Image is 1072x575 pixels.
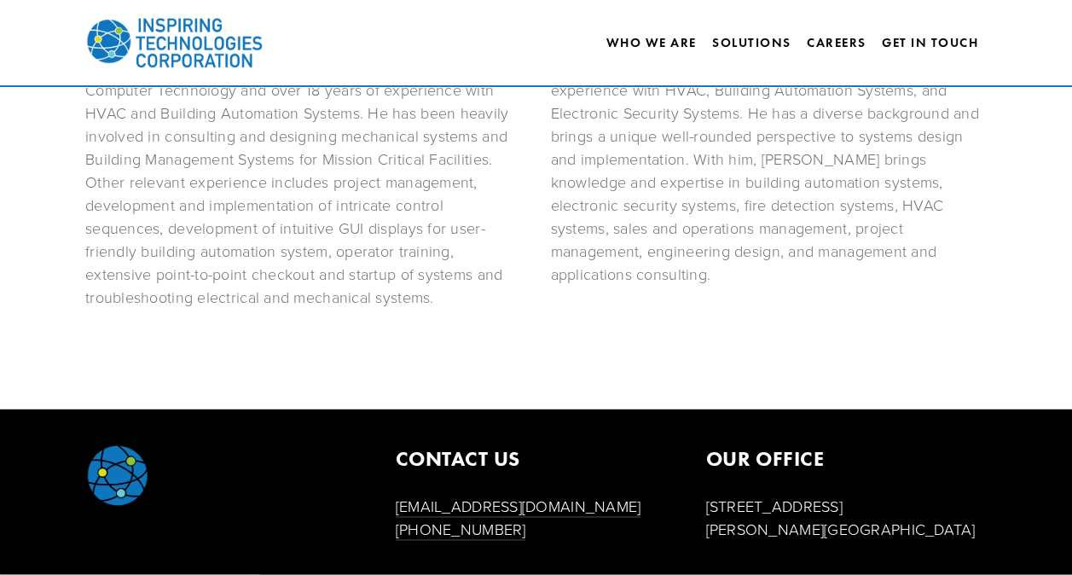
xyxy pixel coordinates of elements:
[882,28,978,57] a: Get In Touch
[85,443,149,507] img: ITC-Globe_CMYK.png
[705,494,987,540] p: [STREET_ADDRESS] [PERSON_NAME][GEOGRAPHIC_DATA]
[705,445,824,470] strong: OUR OFFICE
[396,518,526,540] a: [PHONE_NUMBER]
[551,55,988,286] p: Tye has a Mechanical Engineering degree and over 28 years of experience with HVAC, Building Autom...
[85,4,264,81] img: Inspiring Technologies Corp – A Building Technologies Company
[396,445,520,470] strong: CONTACT US
[396,495,641,517] a: [EMAIL_ADDRESS][DOMAIN_NAME]
[606,28,696,57] a: Who We Are
[807,28,866,57] a: Careers
[85,55,522,309] p: Yosof has a Degree of Applied Science in Electronics and Computer Technology and over 18 years of...
[712,35,791,50] a: Solutions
